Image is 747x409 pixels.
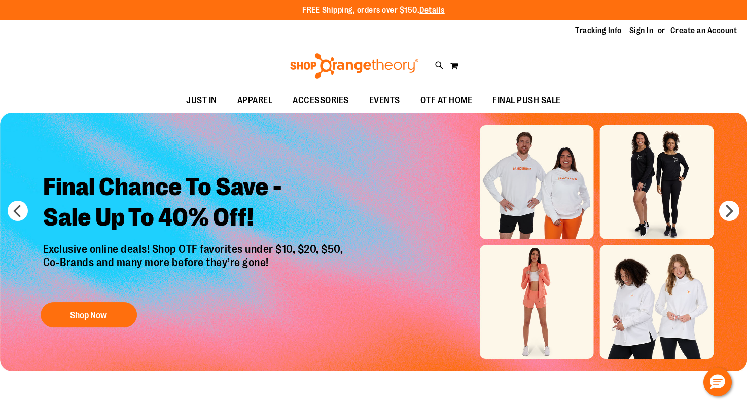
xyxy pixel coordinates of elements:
a: JUST IN [176,89,227,113]
span: OTF AT HOME [420,89,473,112]
a: FINAL PUSH SALE [482,89,571,113]
a: OTF AT HOME [410,89,483,113]
a: EVENTS [359,89,410,113]
span: JUST IN [186,89,217,112]
button: Hello, have a question? Let’s chat. [703,368,732,396]
p: FREE Shipping, orders over $150. [302,5,445,16]
button: next [719,201,739,221]
button: Shop Now [41,302,137,327]
span: FINAL PUSH SALE [492,89,561,112]
a: Create an Account [670,25,737,36]
a: ACCESSORIES [282,89,359,113]
p: Exclusive online deals! Shop OTF favorites under $10, $20, $50, Co-Brands and many more before th... [35,243,353,292]
h2: Final Chance To Save - Sale Up To 40% Off! [35,164,353,243]
a: Sign In [629,25,654,36]
a: APPAREL [227,89,283,113]
img: Shop Orangetheory [289,53,420,79]
span: APPAREL [237,89,273,112]
span: EVENTS [369,89,400,112]
button: prev [8,201,28,221]
span: ACCESSORIES [293,89,349,112]
a: Details [419,6,445,15]
a: Tracking Info [575,25,622,36]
